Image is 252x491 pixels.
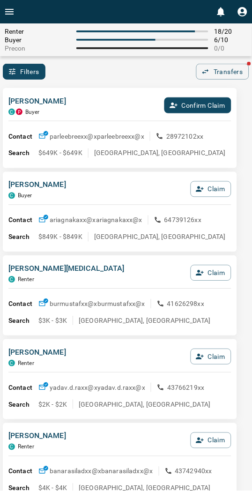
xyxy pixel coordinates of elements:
p: Buyer [25,109,40,115]
p: Search [8,149,38,158]
p: Renter [18,360,34,367]
p: parleebreexx@x parleebreexx@x [50,132,144,141]
button: Claim [191,181,231,197]
p: 28972102xx [166,132,204,141]
p: Search [8,400,38,410]
span: Buyer [5,36,71,44]
div: condos.ca [8,444,15,451]
p: ariagnakaxx@x ariagnakaxx@x [50,216,142,225]
p: [GEOGRAPHIC_DATA], [GEOGRAPHIC_DATA] [94,149,226,158]
p: Contact [8,216,38,225]
p: Renter [18,444,34,451]
button: Profile [233,2,252,21]
p: [PERSON_NAME] [8,179,66,191]
p: $3K - $3K [38,316,67,326]
button: Claim [191,349,231,365]
p: Buyer [18,193,32,199]
div: condos.ca [8,109,15,115]
p: Contact [8,132,38,141]
p: Contact [8,299,38,309]
p: 43766219xx [167,383,205,393]
p: Contact [8,467,38,477]
div: condos.ca [8,193,15,199]
p: [PERSON_NAME] [8,431,66,442]
p: burmustafxx@x burmustafxx@x [50,299,145,309]
p: 64739126xx [164,216,202,225]
div: condos.ca [8,360,15,367]
span: Renter [5,28,71,35]
p: [GEOGRAPHIC_DATA], [GEOGRAPHIC_DATA] [94,232,226,242]
p: Search [8,232,38,242]
p: [PERSON_NAME] [8,96,66,107]
p: Search [8,316,38,326]
p: banarasiladxx@x banarasiladxx@x [50,467,153,476]
span: 6 / 10 [214,36,247,44]
div: condos.ca [8,276,15,283]
p: [PERSON_NAME][MEDICAL_DATA] [8,263,125,275]
p: $849K - $849K [38,232,82,242]
button: Confirm Claim [164,97,231,113]
p: $2K - $2K [38,400,67,409]
span: Precon [5,45,71,52]
p: Contact [8,383,38,393]
p: $649K - $649K [38,149,82,158]
button: Filters [3,64,45,80]
p: 43742940xx [175,467,213,476]
p: Renter [18,276,34,283]
span: 18 / 20 [214,28,247,35]
button: Claim [191,433,231,449]
p: [PERSON_NAME] [8,347,66,358]
button: Transfers [196,64,249,80]
p: [GEOGRAPHIC_DATA], [GEOGRAPHIC_DATA] [79,400,210,409]
p: 41626298xx [167,299,205,309]
p: yadav.d.raxx@x yadav.d.raxx@x [50,383,145,393]
span: 0 / 0 [214,45,247,52]
button: Claim [191,265,231,281]
p: [GEOGRAPHIC_DATA], [GEOGRAPHIC_DATA] [79,316,210,326]
div: property.ca [16,109,22,115]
